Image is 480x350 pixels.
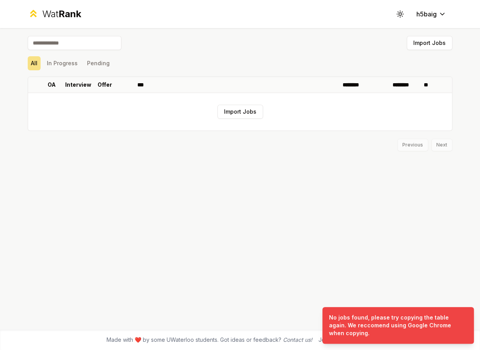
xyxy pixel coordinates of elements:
[329,314,464,337] div: No jobs found, please try copying the table again. We reccomend using Google Chrome when copying.
[48,81,56,89] p: OA
[28,56,41,70] button: All
[98,81,112,89] p: Offer
[59,8,81,20] span: Rank
[42,8,81,20] div: Wat
[65,81,91,89] p: Interview
[410,7,452,21] button: h5baig
[283,336,312,343] a: Contact us!
[44,56,81,70] button: In Progress
[407,36,452,50] button: Import Jobs
[28,8,81,20] a: WatRank
[107,336,312,344] span: Made with ❤️ by some UWaterloo students. Got ideas or feedback?
[217,105,263,119] button: Import Jobs
[416,9,437,19] span: h5baig
[84,56,113,70] button: Pending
